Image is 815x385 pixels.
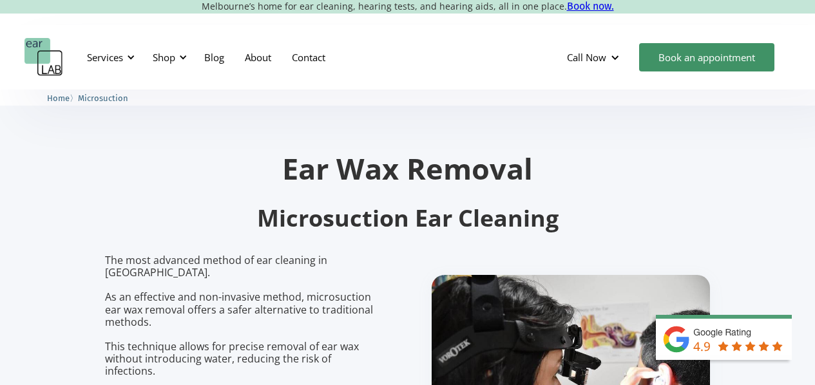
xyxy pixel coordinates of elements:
a: Book an appointment [639,43,774,71]
h1: Ear Wax Removal [105,154,711,183]
h2: Microsuction Ear Cleaning [105,203,711,234]
a: Contact [282,39,336,76]
div: Services [79,38,139,77]
p: The most advanced method of ear cleaning in [GEOGRAPHIC_DATA]. As an effective and non-invasive m... [105,254,383,378]
div: Shop [153,51,175,64]
a: Home [47,91,70,104]
span: Microsuction [78,93,128,103]
li: 〉 [47,91,78,105]
div: Shop [145,38,191,77]
a: About [235,39,282,76]
div: Call Now [557,38,633,77]
span: Home [47,93,70,103]
a: Blog [194,39,235,76]
div: Call Now [567,51,606,64]
a: home [24,38,63,77]
div: Services [87,51,123,64]
a: Microsuction [78,91,128,104]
